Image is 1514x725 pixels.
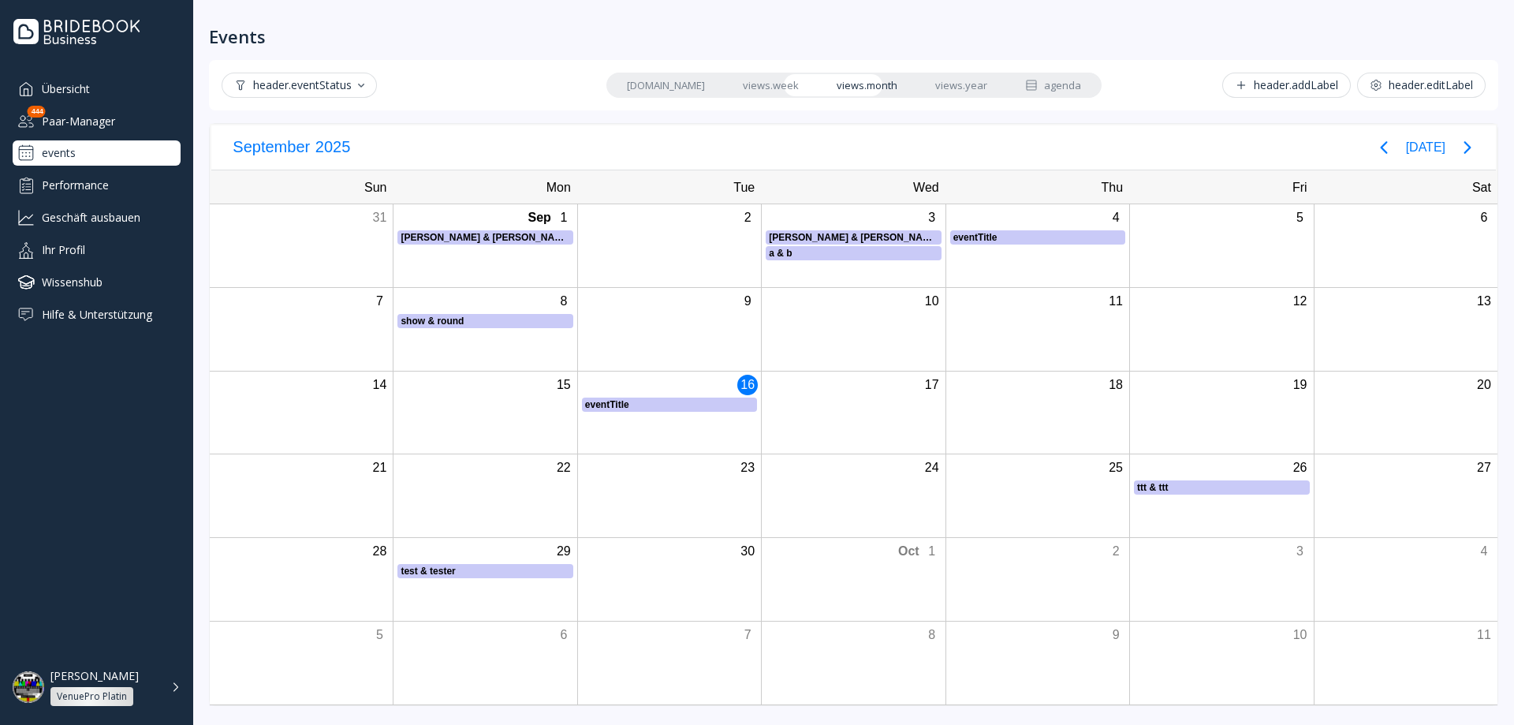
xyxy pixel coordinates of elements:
[13,269,181,295] a: Wissenshub
[737,458,758,478] div: Tuesday, September 23, 2025
[1406,133,1445,162] button: [DATE]
[1290,207,1311,228] div: Friday, September 5, 2025
[369,458,390,478] div: Sunday, September 21, 2025
[369,375,390,395] div: Sunday, September 14, 2025
[922,375,942,395] div: Wednesday, September 17, 2025
[1106,625,1126,645] div: Thursday, October 9, 2025
[818,74,916,96] a: views.month
[1129,172,1313,204] div: Fri
[1235,79,1338,92] div: header.addLabel
[369,291,390,312] div: Sunday, September 7, 2025
[313,134,353,160] span: 2025
[401,230,569,245] div: [PERSON_NAME] & [PERSON_NAME]
[577,398,761,412] div: eventTitle
[1137,480,1306,495] div: ttt & ttt
[1025,78,1081,93] div: agenda
[401,314,569,328] div: show & round
[1474,207,1494,228] div: Saturday, September 6, 2025
[724,74,818,96] a: views.week
[769,230,938,245] div: [PERSON_NAME] & [PERSON_NAME]
[528,209,551,227] div: Sep
[230,134,313,160] span: September
[554,291,574,312] div: Monday, September 8, 2025
[769,246,938,260] div: a & b
[13,301,181,327] a: Hilfe & Unterstützung
[761,230,945,245] div: Marianne & Martin
[1129,480,1313,495] div: ttt & ttt
[1435,649,1514,725] iframe: Chat Widget
[1290,541,1311,562] div: Friday, October 3, 2025
[1106,375,1126,395] div: Thursday, September 18, 2025
[1474,625,1494,645] div: Saturday, October 11, 2025
[401,564,569,578] div: test & tester
[737,625,758,645] div: Tuesday, October 7, 2025
[13,140,181,166] a: events
[1368,132,1400,163] button: Previous page
[209,172,393,204] div: Sun
[1314,172,1497,204] div: Sat
[209,25,266,47] div: Events
[1474,458,1494,478] div: Saturday, September 27, 2025
[608,74,724,96] a: [DOMAIN_NAME]
[554,541,574,562] div: Monday, September 29, 2025
[761,172,945,204] div: Wed
[1106,207,1126,228] div: Thursday, September 4, 2025
[922,625,942,645] div: Wednesday, October 8, 2025
[393,564,576,578] div: test & tester
[554,458,574,478] div: Monday, September 22, 2025
[922,291,942,312] div: Wednesday, September 10, 2025
[13,108,181,134] div: Paar-Manager
[922,207,942,228] div: Wednesday, September 3, 2025
[1474,541,1494,562] div: Saturday, October 4, 2025
[554,375,574,395] div: Monday, September 15, 2025
[1106,291,1126,312] div: Thursday, September 11, 2025
[13,172,181,198] a: Performance
[922,541,942,562] div: Wednesday, October 1, 2025
[13,76,181,102] a: Übersicht
[13,108,181,134] a: Paar-Manager444
[1106,541,1126,562] div: Thursday, October 2, 2025
[554,207,574,228] div: Monday, September 1, 2025
[222,73,377,98] button: header.eventStatus
[57,690,127,703] div: VenuePro Platin
[1452,132,1483,163] button: Next page
[761,246,945,260] div: a & b
[554,625,574,645] div: Monday, October 6, 2025
[1290,625,1311,645] div: Friday, October 10, 2025
[737,541,758,562] div: Tuesday, September 30, 2025
[1290,458,1311,478] div: Friday, September 26, 2025
[28,106,46,118] div: 444
[737,207,758,228] div: Tuesday, September 2, 2025
[737,291,758,312] div: Tuesday, September 9, 2025
[1222,73,1351,98] button: header.addLabel
[898,543,919,561] div: Oct
[1290,375,1311,395] div: Friday, September 19, 2025
[1370,79,1473,92] div: header.editLabel
[369,541,390,562] div: Sunday, September 28, 2025
[13,204,181,230] a: Geschäft ausbauen
[916,74,1006,96] a: views.year
[13,237,181,263] a: Ihr Profil
[369,625,390,645] div: Sunday, October 5, 2025
[945,172,1129,204] div: Thu
[1290,291,1311,312] div: Friday, September 12, 2025
[393,230,576,245] div: Anne & Marie
[1474,291,1494,312] div: Saturday, September 13, 2025
[234,79,364,92] div: header.eventStatus
[13,671,44,703] img: dpr=1,fit=cover,g=face,w=48,h=48
[1474,375,1494,395] div: Saturday, September 20, 2025
[393,172,576,204] div: Mon
[393,314,576,328] div: show & round
[1106,458,1126,478] div: Thursday, September 25, 2025
[50,669,139,683] div: [PERSON_NAME]
[922,458,942,478] div: Wednesday, September 24, 2025
[1357,73,1486,98] button: header.editLabel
